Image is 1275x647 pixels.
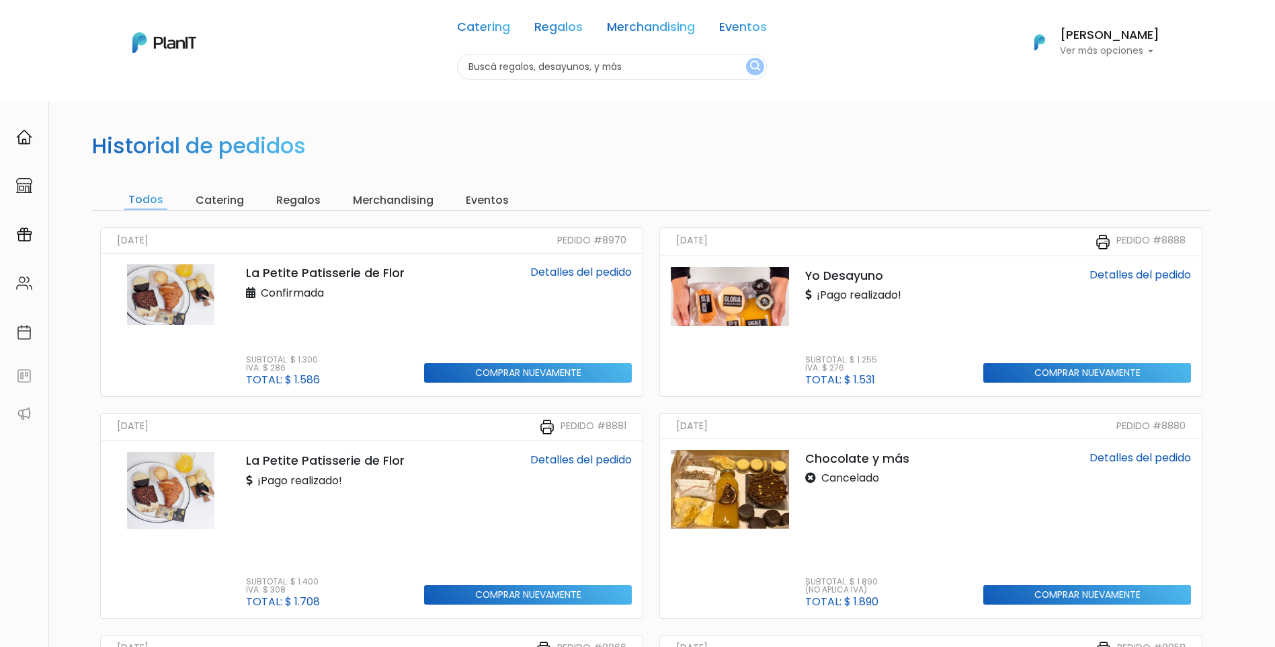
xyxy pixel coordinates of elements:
p: Cancelado [805,470,879,486]
a: Detalles del pedido [530,452,632,467]
input: Comprar nuevamente [424,585,632,605]
p: Total: $ 1.890 [805,597,878,607]
input: Eventos [462,191,513,210]
p: Total: $ 1.586 [246,375,320,385]
a: Detalles del pedido [530,264,632,280]
a: Merchandising [607,22,695,38]
p: Yo Desayuno [805,267,968,284]
p: ¡Pago realizado! [805,287,901,303]
img: PlanIt Logo [132,32,196,53]
small: [DATE] [676,233,708,250]
img: printer-31133f7acbd7ec30ea1ab4a3b6864c9b5ed483bd8d1a339becc4798053a55bbc.svg [1095,234,1111,250]
p: (No aplica IVA) [805,586,878,594]
small: [DATE] [117,419,149,436]
input: Regalos [272,191,325,210]
a: Detalles del pedido [1089,450,1191,465]
input: Comprar nuevamente [983,363,1191,383]
h2: Historial de pedidos [92,133,306,159]
img: printer-31133f7acbd7ec30ea1ab4a3b6864c9b5ed483bd8d1a339becc4798053a55bbc.svg [539,419,555,435]
img: calendar-87d922413cdce8b2cf7b7f5f62616a5cf9e4887200fb71536465627b3292af00.svg [16,324,32,340]
img: feedback-78b5a0c8f98aac82b08bfc38622c3050aee476f2c9584af64705fc4e61158814.svg [16,368,32,384]
img: marketplace-4ceaa7011d94191e9ded77b95e3339b90024bf715f7c57f8cf31f2d8c509eaba.svg [16,178,32,194]
p: IVA: $ 276 [805,364,877,372]
img: search_button-432b6d5273f82d61273b3651a40e1bd1b912527efae98b1b7a1b2c0702e16a8d.svg [750,61,760,73]
p: Subtotal: $ 1.300 [246,356,320,364]
input: Todos [124,191,167,210]
img: thumb_2000___2000-Photoroom__54_.png [671,267,789,326]
input: Comprar nuevamente [424,363,632,383]
p: Confirmada [246,285,324,301]
input: Catering [192,191,248,210]
img: people-662611757002400ad9ed0e3c099ab2801c6687ba6c219adb57efc949bc21e19d.svg [16,275,32,291]
img: partners-52edf745621dab592f3b2c58e3bca9d71375a7ef29c3b500c9f145b62cc070d4.svg [16,406,32,422]
p: La Petite Patisserie de Flor [246,264,409,282]
p: ¡Pago realizado! [246,473,342,489]
a: Regalos [534,22,583,38]
p: Total: $ 1.708 [246,597,320,607]
small: [DATE] [676,419,708,433]
button: PlanIt Logo [PERSON_NAME] Ver más opciones [1017,25,1159,60]
h6: [PERSON_NAME] [1060,30,1159,42]
p: Subtotal: $ 1.255 [805,356,877,364]
small: Pedido #8888 [1116,233,1186,250]
p: IVA: $ 286 [246,364,320,372]
img: campaigns-02234683943229c281be62815700db0a1741e53638e28bf9629b52c665b00959.svg [16,227,32,243]
p: Chocolate y más [805,450,968,467]
small: Pedido #8881 [561,419,626,436]
small: Pedido #8880 [1116,419,1186,433]
input: Comprar nuevamente [983,585,1191,605]
p: Total: $ 1.531 [805,375,877,385]
img: PlanIt Logo [1025,28,1055,57]
a: Catering [457,22,510,38]
a: Detalles del pedido [1089,267,1191,282]
p: Subtotal: $ 1.890 [805,578,878,586]
img: thumb_La_linda-PhotoRoom.png [112,264,230,325]
small: [DATE] [117,233,149,248]
input: Buscá regalos, desayunos, y más [457,54,767,80]
img: thumb_La_linda-PhotoRoom.png [112,452,230,529]
a: Eventos [719,22,767,38]
p: La Petite Patisserie de Flor [246,452,409,469]
p: IVA: $ 308 [246,586,320,594]
small: Pedido #8970 [557,233,626,248]
p: Subtotal: $ 1.400 [246,578,320,586]
img: home-e721727adea9d79c4d83392d1f703f7f8bce08238fde08b1acbfd93340b81755.svg [16,129,32,145]
img: thumb_PHOTO-2022-03-20-15-00-19.jpg [671,450,789,529]
p: Ver más opciones [1060,46,1159,56]
input: Merchandising [349,191,438,210]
